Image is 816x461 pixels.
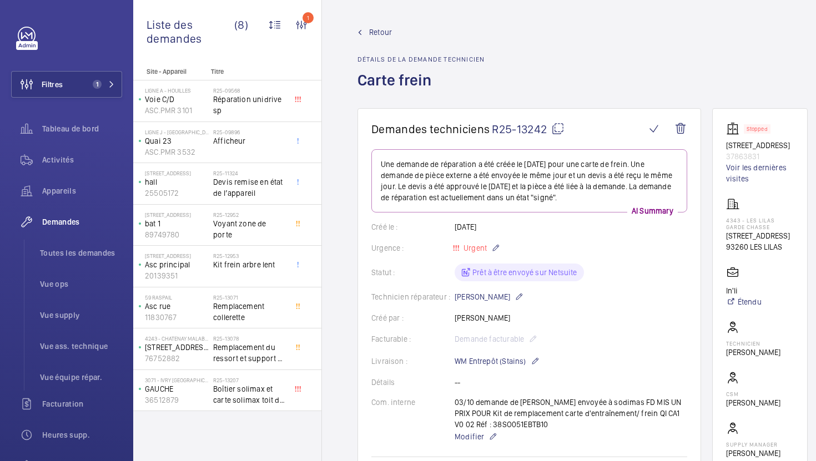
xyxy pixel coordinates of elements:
[145,229,209,240] p: 89749780
[726,122,744,135] img: elevator.svg
[145,176,209,188] p: hall
[726,241,794,252] p: 93260 LES LILAS
[455,290,523,303] p: [PERSON_NAME]
[213,218,286,240] span: Voyant zone de porte
[357,55,485,63] h2: Détails de la demande technicien
[213,129,286,135] h2: R25-09896
[213,301,286,323] span: Remplacement collerette
[145,252,209,259] p: [STREET_ADDRESS]
[145,383,209,394] p: GAUCHE
[726,151,794,162] p: 37863831
[145,135,209,146] p: Quai 23
[726,285,762,296] p: In'li
[381,159,678,203] p: Une demande de réparation a été créée le [DATE] pour une carte de frein. Une demande de pièce ext...
[145,218,209,229] p: bat 1
[145,259,209,270] p: Asc principal
[145,312,209,323] p: 11830767
[145,188,209,199] p: 25505172
[213,335,286,342] h2: R25-13078
[369,27,392,38] span: Retour
[40,341,122,352] span: Vue ass. technique
[145,394,209,406] p: 36512879
[40,372,122,383] span: Vue équipe répar.
[93,80,102,89] span: 1
[145,353,209,364] p: 76752882
[145,301,209,312] p: Asc rue
[145,335,209,342] p: 4243 - CHATENAY MALABRY 01
[145,129,209,135] p: Ligne J - [GEOGRAPHIC_DATA]
[213,211,286,218] h2: R25-12952
[455,431,484,442] span: Modifier
[145,105,209,116] p: ASC.PMR 3101
[213,87,286,94] h2: R25-09568
[726,441,794,448] p: Supply manager
[145,94,209,105] p: Voie C/D
[213,176,286,199] span: Devis remise en état de l’appareil
[42,429,122,440] span: Heures supp.
[213,342,286,364] span: Remplacement du ressort et support de fixation
[213,252,286,259] h2: R25-12953
[147,18,234,45] span: Liste des demandes
[213,383,286,406] span: Boîtier solimax et carte solimax toit de cabine
[726,397,780,408] p: [PERSON_NAME]
[726,230,794,241] p: [STREET_ADDRESS]
[145,170,209,176] p: [STREET_ADDRESS]
[213,294,286,301] h2: R25-13071
[145,342,209,353] p: [STREET_ADDRESS]
[42,185,122,196] span: Appareils
[42,216,122,227] span: Demandes
[40,278,122,290] span: Vue ops
[133,68,206,75] p: Site - Appareil
[627,205,678,216] p: AI Summary
[726,296,762,307] a: Étendu
[213,94,286,116] span: Réparation unidrive sp
[145,294,209,301] p: 59 Raspail
[145,270,209,281] p: 20139351
[145,146,209,158] p: ASC.PMR 3532
[357,70,485,108] h1: Carte frein
[40,310,122,321] span: Vue supply
[42,398,122,409] span: Facturation
[42,79,63,90] span: Filtres
[492,122,565,136] span: R25-13242
[11,71,122,98] button: Filtres1
[213,259,286,270] span: Kit frein arbre lent
[40,247,122,259] span: Toutes les demandes
[371,122,490,136] span: Demandes techniciens
[461,244,487,252] span: Urgent
[747,127,768,131] p: Stopped
[455,354,540,368] p: WM Entrepôt (Stains)
[211,68,284,75] p: Titre
[42,154,122,165] span: Activités
[42,123,122,134] span: Tableau de bord
[145,377,209,383] p: 3071 - IVRY [GEOGRAPHIC_DATA][STREET_ADDRESS]
[145,211,209,218] p: [STREET_ADDRESS]
[213,377,286,383] h2: R25-13207
[726,391,780,397] p: CSM
[726,340,780,347] p: Technicien
[145,87,209,94] p: Ligne A - HOUILLES
[213,135,286,146] span: Afficheur
[726,347,780,358] p: [PERSON_NAME]
[726,162,794,184] a: Voir les dernières visites
[213,170,286,176] h2: R25-11324
[726,217,794,230] p: 4343 - LES LILAS GARDE CHASSE
[726,140,794,151] p: [STREET_ADDRESS]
